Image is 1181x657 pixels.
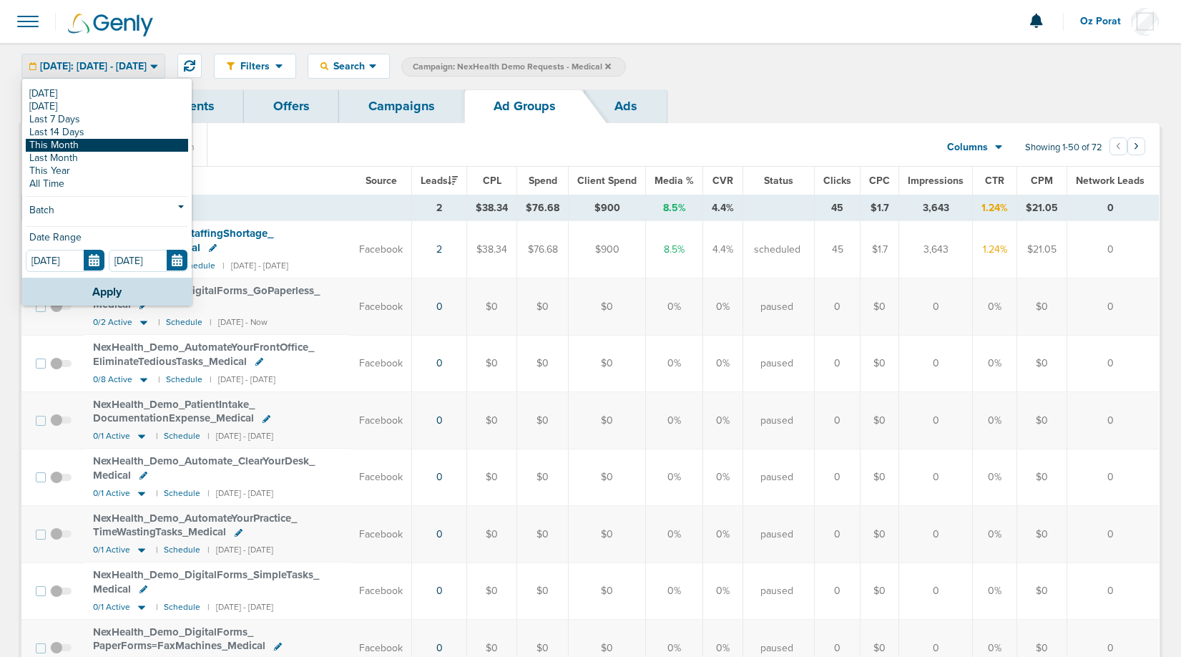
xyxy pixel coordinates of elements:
[869,175,890,187] span: CPC
[93,512,297,539] span: NexHealth_ Demo_ AutomateYourPractice_ TimeWastingTasks_ Medical
[569,335,646,391] td: $0
[861,278,899,335] td: $0
[899,506,973,563] td: 0
[68,14,153,36] img: Genly
[158,317,159,328] small: |
[26,126,188,139] a: Last 14 Days
[207,545,273,555] small: | [DATE] - [DATE]
[351,506,412,563] td: Facebook
[703,449,743,505] td: 0%
[1017,221,1067,278] td: $21.05
[899,278,973,335] td: 0
[210,374,275,385] small: | [DATE] - [DATE]
[577,175,637,187] span: Client Spend
[1080,16,1131,26] span: Oz Porat
[1025,142,1102,154] span: Showing 1-50 of 72
[93,284,320,311] span: NexHealth_ Demo_ DigitalForms_ GoPaperless_ Medical
[421,175,458,187] span: Leads
[703,195,743,221] td: 4.4%
[1017,335,1067,391] td: $0
[1127,137,1145,155] button: Go to next page
[467,221,517,278] td: $38.34
[646,563,703,619] td: 0%
[467,506,517,563] td: $0
[93,568,319,595] span: NexHealth_ Demo_ DigitalForms_ SimpleTasks_ Medical
[973,195,1017,221] td: 1.24%
[1017,449,1067,505] td: $0
[973,221,1017,278] td: 1.24%
[973,563,1017,619] td: 0%
[436,642,443,654] a: 0
[569,278,646,335] td: $0
[26,177,188,190] a: All Time
[517,221,569,278] td: $76.68
[40,62,147,72] span: [DATE]: [DATE] - [DATE]
[947,140,988,155] span: Columns
[26,165,188,177] a: This Year
[467,195,517,221] td: $38.34
[351,449,412,505] td: Facebook
[760,356,793,371] span: paused
[412,195,467,221] td: 2
[436,357,443,369] a: 0
[351,278,412,335] td: Facebook
[646,449,703,505] td: 0%
[815,449,861,505] td: 0
[467,335,517,391] td: $0
[646,392,703,449] td: 0%
[351,221,412,278] td: Facebook
[464,89,585,123] a: Ad Groups
[235,60,275,72] span: Filters
[166,374,202,385] small: Schedule
[517,392,569,449] td: $0
[861,449,899,505] td: $0
[764,175,793,187] span: Status
[703,392,743,449] td: 0%
[646,278,703,335] td: 0%
[210,317,268,328] small: | [DATE] - Now
[467,449,517,505] td: $0
[93,488,130,499] span: 0/1 Active
[655,175,694,187] span: Media %
[569,195,646,221] td: $900
[517,449,569,505] td: $0
[207,431,273,442] small: | [DATE] - [DATE]
[93,626,265,653] span: NexHealth_ Demo_ DigitalForms_ PaperForms=FaxMachines_ Medical
[93,341,314,368] span: NexHealth_ Demo_ AutomateYourFrontOffice_ EliminateTediousTasks_ Medical
[861,221,899,278] td: $1.7
[517,563,569,619] td: $0
[467,392,517,449] td: $0
[166,317,202,328] small: Schedule
[26,139,188,152] a: This Month
[328,60,369,72] span: Search
[84,195,412,221] td: TOTALS (0)
[899,195,973,221] td: 3,643
[861,563,899,619] td: $0
[815,563,861,619] td: 0
[207,602,273,613] small: | [DATE] - [DATE]
[861,335,899,391] td: $0
[815,278,861,335] td: 0
[899,563,973,619] td: 0
[973,506,1017,563] td: 0%
[1067,392,1160,449] td: 0
[1067,278,1160,335] td: 0
[351,392,412,449] td: Facebook
[26,203,188,220] a: Batch
[158,374,159,385] small: |
[703,221,743,278] td: 4.4%
[760,641,793,656] span: paused
[26,113,188,126] a: Last 7 Days
[569,449,646,505] td: $0
[26,233,188,250] div: Date Range
[164,488,200,499] small: Schedule
[351,335,412,391] td: Facebook
[164,545,200,555] small: Schedule
[1017,195,1067,221] td: $21.05
[413,61,611,73] span: Campaign: NexHealth Demo Requests - Medical
[436,528,443,540] a: 0
[1067,506,1160,563] td: 0
[93,602,130,613] span: 0/1 Active
[973,449,1017,505] td: 0%
[815,392,861,449] td: 0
